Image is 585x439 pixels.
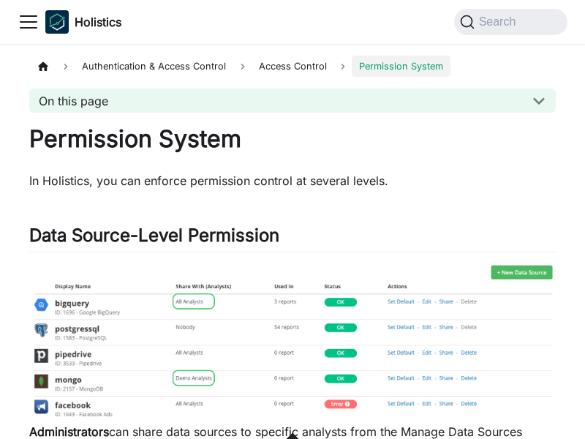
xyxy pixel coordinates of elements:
a: Access Control [252,56,334,77]
p: In Holistics, you can enforce permission control at several levels. [29,172,556,190]
nav: Breadcrumbs [29,56,556,77]
h2: Data Source-Level Permission [29,225,556,252]
button: Toggle navigation bar [18,11,39,33]
span: Search [475,15,525,29]
img: Holistics [45,10,69,34]
strong: Administrators [29,424,109,439]
a: Home page [29,56,57,77]
span: Access Control [259,61,327,72]
a: HolisticsHolisticsHolistics [45,10,121,34]
span: Permission System [352,56,450,77]
button: On this page [29,89,556,113]
button: Search (Command+K) [454,9,567,35]
h1: Permission System [29,124,556,154]
span: Authentication & Access Control [75,56,233,77]
b: Holistics [75,13,121,31]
